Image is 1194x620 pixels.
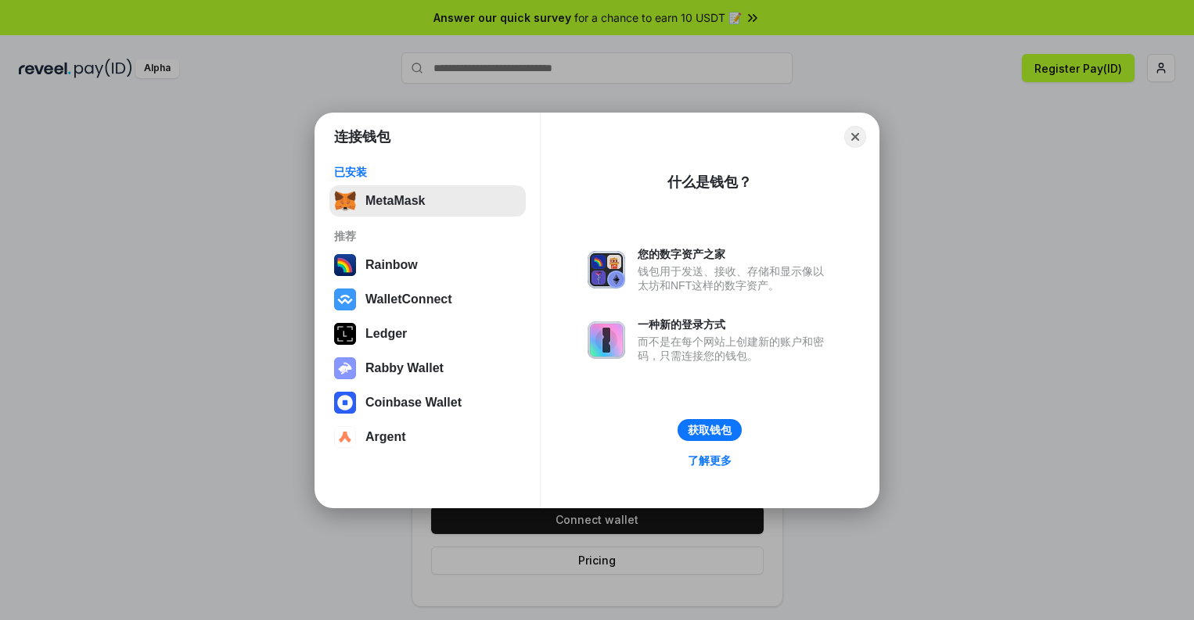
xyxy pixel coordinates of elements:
img: svg+xml,%3Csvg%20width%3D%2228%22%20height%3D%2228%22%20viewBox%3D%220%200%2028%2028%22%20fill%3D... [334,426,356,448]
button: 获取钱包 [678,419,742,441]
div: 钱包用于发送、接收、存储和显示像以太坊和NFT这样的数字资产。 [638,264,832,292]
div: 推荐 [334,229,521,243]
img: svg+xml,%3Csvg%20width%3D%2228%22%20height%3D%2228%22%20viewBox%3D%220%200%2028%2028%22%20fill%3D... [334,288,356,310]
div: 获取钱包 [688,423,732,437]
img: svg+xml,%3Csvg%20width%3D%2228%22%20height%3D%2228%22%20viewBox%3D%220%200%2028%2028%22%20fill%3D... [334,392,356,414]
button: WalletConnect [329,284,526,315]
button: Ledger [329,318,526,349]
div: Argent [365,430,406,444]
button: MetaMask [329,185,526,217]
div: Rainbow [365,258,418,272]
img: svg+xml,%3Csvg%20xmlns%3D%22http%3A%2F%2Fwww.w3.org%2F2000%2Fsvg%22%20fill%3D%22none%22%20viewBox... [588,321,625,359]
div: 什么是钱包？ [667,173,752,192]
div: 一种新的登录方式 [638,317,832,332]
div: Rabby Wallet [365,361,444,375]
button: Argent [329,421,526,453]
img: svg+xml,%3Csvg%20xmlns%3D%22http%3A%2F%2Fwww.w3.org%2F2000%2Fsvg%22%20width%3D%2228%22%20height%3... [334,323,356,345]
div: 了解更多 [688,453,732,468]
a: 了解更多 [678,450,741,471]
div: Coinbase Wallet [365,396,462,410]
button: Rabby Wallet [329,353,526,384]
button: Coinbase Wallet [329,387,526,418]
div: WalletConnect [365,292,452,306]
div: 已安装 [334,165,521,179]
button: Rainbow [329,249,526,281]
img: svg+xml,%3Csvg%20xmlns%3D%22http%3A%2F%2Fwww.w3.org%2F2000%2Fsvg%22%20fill%3D%22none%22%20viewBox... [588,251,625,288]
img: svg+xml,%3Csvg%20fill%3D%22none%22%20height%3D%2233%22%20viewBox%3D%220%200%2035%2033%22%20width%... [334,190,356,212]
h1: 连接钱包 [334,127,390,146]
div: MetaMask [365,194,425,208]
img: svg+xml,%3Csvg%20xmlns%3D%22http%3A%2F%2Fwww.w3.org%2F2000%2Fsvg%22%20fill%3D%22none%22%20viewBox... [334,357,356,379]
img: svg+xml,%3Csvg%20width%3D%22120%22%20height%3D%22120%22%20viewBox%3D%220%200%20120%20120%22%20fil... [334,254,356,276]
button: Close [844,126,866,148]
div: Ledger [365,327,407,341]
div: 而不是在每个网站上创建新的账户和密码，只需连接您的钱包。 [638,335,832,363]
div: 您的数字资产之家 [638,247,832,261]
